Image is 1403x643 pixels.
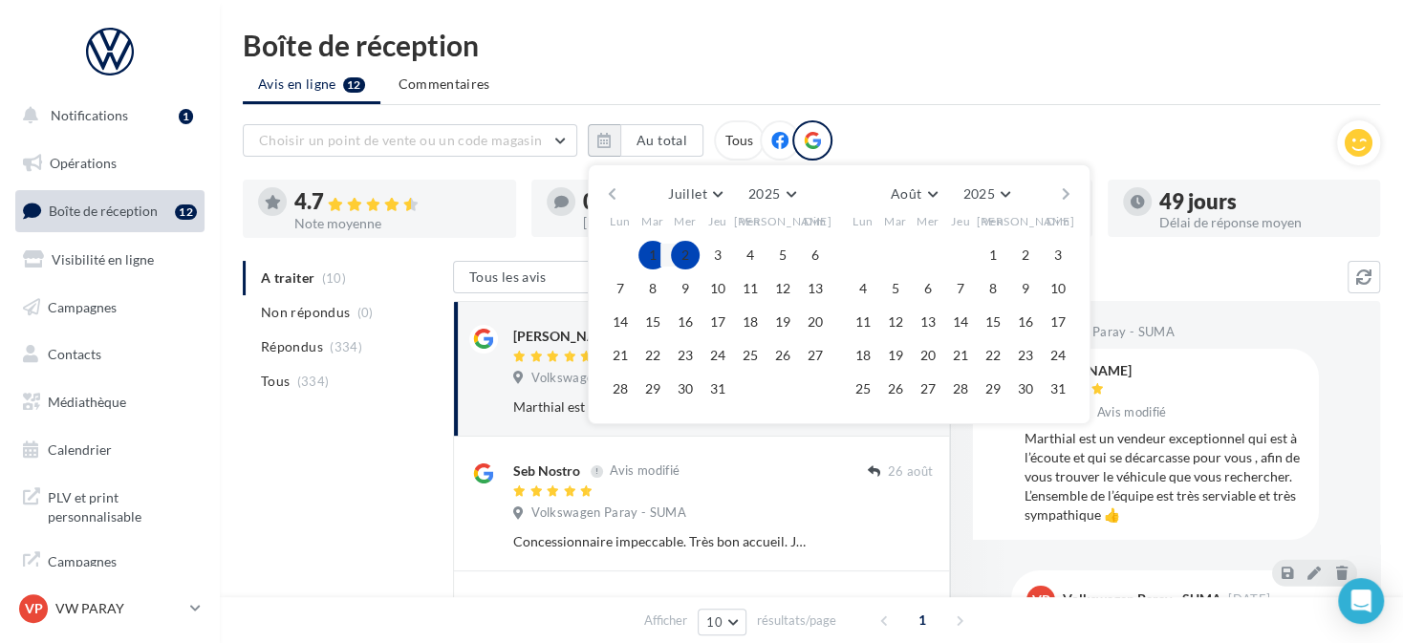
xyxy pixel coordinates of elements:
span: 10 [706,614,723,630]
button: 25 [736,341,765,370]
button: Tous les avis [453,261,644,293]
button: Au total [588,124,703,157]
span: Tous [261,372,290,391]
button: 15 [638,308,667,336]
button: 21 [946,341,975,370]
span: Médiathèque [48,394,126,410]
button: Choisir un point de vente ou un code magasin [243,124,577,157]
span: [PERSON_NAME] [977,213,1075,229]
button: 31 [703,375,732,403]
div: Open Intercom Messenger [1338,578,1384,624]
a: Opérations [11,143,208,183]
span: Calendrier [48,441,112,458]
div: 12 [175,204,197,220]
button: 30 [1011,375,1040,403]
span: Tous les avis [469,268,547,285]
span: 2025 [748,185,780,202]
button: 28 [946,375,975,403]
span: Mer [674,213,697,229]
a: Calendrier [11,430,208,470]
span: Lun [853,213,874,229]
button: 2 [671,241,700,269]
button: 4 [736,241,765,269]
button: 2025 [955,181,1017,207]
button: 1 [979,241,1007,269]
span: [PERSON_NAME] [734,213,832,229]
span: Dim [804,213,827,229]
button: 29 [979,375,1007,403]
button: 27 [914,375,942,403]
button: 9 [1011,274,1040,303]
span: Mer [917,213,939,229]
button: 3 [1044,241,1072,269]
button: 13 [801,274,830,303]
span: VP [1032,590,1050,610]
span: Afficher [644,611,687,630]
button: 2025 [741,181,803,207]
button: 10 [698,609,746,635]
button: Notifications 1 [11,96,201,136]
span: 26 août [888,463,933,481]
span: VP [25,599,43,618]
button: 22 [979,341,1007,370]
button: 16 [671,308,700,336]
span: Lun [610,213,631,229]
div: [PERSON_NAME] [513,596,620,615]
a: Médiathèque [11,382,208,422]
div: Concessionnaire impeccable. Très bon accueil. Je recommande ! [513,532,809,551]
span: Notifications [51,107,128,123]
button: 6 [801,241,830,269]
button: 26 [881,375,910,403]
span: Jeu [708,213,727,229]
span: [DATE] [1228,593,1270,606]
div: Note moyenne [294,217,501,230]
button: 18 [736,308,765,336]
a: Visibilité en ligne [11,240,208,280]
button: 20 [914,341,942,370]
button: 6 [914,274,942,303]
p: VW PARAY [55,599,183,618]
button: 8 [638,274,667,303]
button: 17 [703,308,732,336]
button: 27 [801,341,830,370]
span: PLV et print personnalisable [48,484,197,525]
span: Volkswagen Paray - SUMA [531,504,685,522]
span: (334) [297,374,330,389]
button: 19 [768,308,797,336]
a: PLV et print personnalisable [11,477,208,533]
div: Boîte de réception [243,31,1380,59]
span: Visibilité en ligne [52,251,154,268]
a: Campagnes DataOnDemand [11,541,208,597]
button: 13 [914,308,942,336]
span: Juillet [668,185,706,202]
span: Volkswagen Paray - SUMA [531,370,685,387]
button: 1 [638,241,667,269]
button: 10 [703,274,732,303]
span: 1 [907,605,938,635]
button: 16 [1011,308,1040,336]
button: 4 [849,274,877,303]
button: 14 [946,308,975,336]
button: 9 [671,274,700,303]
button: 7 [946,274,975,303]
div: 4.7 [294,191,501,213]
button: 23 [671,341,700,370]
button: 25 [849,375,877,403]
span: Non répondus [261,303,350,322]
button: 24 [1044,341,1072,370]
div: 0 [583,191,789,212]
span: Mar [641,213,664,229]
span: Août [891,185,921,202]
span: Répondus [261,337,323,356]
div: 49 jours [1159,191,1366,212]
button: 19 [881,341,910,370]
span: Dim [1047,213,1069,229]
span: Opérations [50,155,117,171]
a: Contacts [11,334,208,375]
button: Août [883,181,944,207]
span: 2025 [962,185,994,202]
button: 7 [606,274,635,303]
span: Choisir un point de vente ou un code magasin [259,132,542,148]
button: 8 [979,274,1007,303]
